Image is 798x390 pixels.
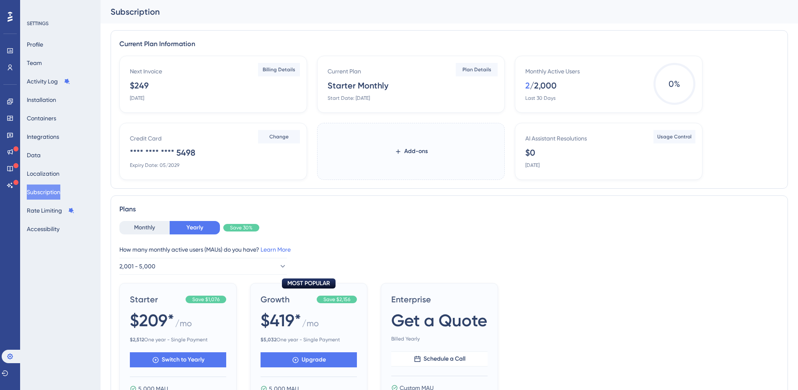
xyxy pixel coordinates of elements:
span: Usage Control [657,133,692,140]
button: Data [27,148,41,163]
span: 2,001 - 5,000 [119,261,155,271]
span: Get a Quote [391,309,487,332]
div: $249 [130,80,149,91]
span: / mo [175,317,192,333]
button: Containers [27,111,56,126]
div: Expiry Date: 05/2029 [130,162,179,169]
span: $209* [130,309,174,332]
div: [DATE] [130,95,144,101]
button: Activity Log [27,74,70,89]
div: 2 [525,80,530,91]
span: Switch to Yearly [162,355,204,365]
span: Enterprise [391,294,488,305]
span: 0 % [653,63,695,105]
div: Subscription [111,6,767,18]
span: Billed Yearly [391,335,488,342]
div: Next Invoice [130,66,162,76]
button: Switch to Yearly [130,352,226,367]
button: Monthly [119,221,170,234]
button: Add-ons [395,144,428,159]
div: Start Date: [DATE] [328,95,370,101]
button: Schedule a Call [391,351,488,367]
span: Starter [130,294,182,305]
span: Add-ons [404,146,428,156]
button: 2,001 - 5,000 [119,258,287,275]
div: MOST POPULAR [282,278,336,289]
button: Subscription [27,185,60,200]
span: Growth [261,294,313,305]
button: Billing Details [258,63,300,76]
button: Localization [27,166,59,181]
span: One year - Single Payment [261,336,357,343]
div: / 2,000 [530,80,557,91]
div: Monthly Active Users [525,66,580,76]
span: Upgrade [302,355,326,365]
button: Rate Limiting [27,203,75,218]
b: $ 5,032 [261,337,276,343]
span: $419* [261,309,301,332]
span: Save $1,076 [192,296,220,303]
button: Usage Control [653,130,695,143]
span: / mo [302,317,319,333]
span: Plan Details [462,66,491,73]
span: Save $2,156 [323,296,350,303]
div: AI Assistant Resolutions [525,133,587,143]
div: Current Plan [328,66,361,76]
div: Starter Monthly [328,80,388,91]
span: Save 30% [230,224,253,231]
span: One year - Single Payment [130,336,226,343]
span: Schedule a Call [424,354,465,364]
button: Yearly [170,221,220,234]
div: SETTINGS [27,20,95,27]
button: Accessibility [27,221,59,237]
button: Profile [27,37,43,52]
button: Plan Details [456,63,498,76]
button: Installation [27,92,56,107]
button: Upgrade [261,352,357,367]
a: Learn More [261,246,291,253]
div: How many monthly active users (MAUs) do you have? [119,244,779,255]
div: [DATE] [525,162,540,169]
b: $ 2,512 [130,337,144,343]
div: Current Plan Information [119,39,779,49]
span: Billing Details [263,66,295,73]
div: $0 [525,147,535,159]
button: Team [27,55,42,70]
div: Last 30 Days [525,95,555,101]
button: Integrations [27,129,59,144]
span: Change [269,133,289,140]
button: Change [258,130,300,143]
iframe: UserGuiding AI Assistant Launcher [763,357,788,382]
div: Credit Card [130,133,162,143]
div: Plans [119,204,779,214]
